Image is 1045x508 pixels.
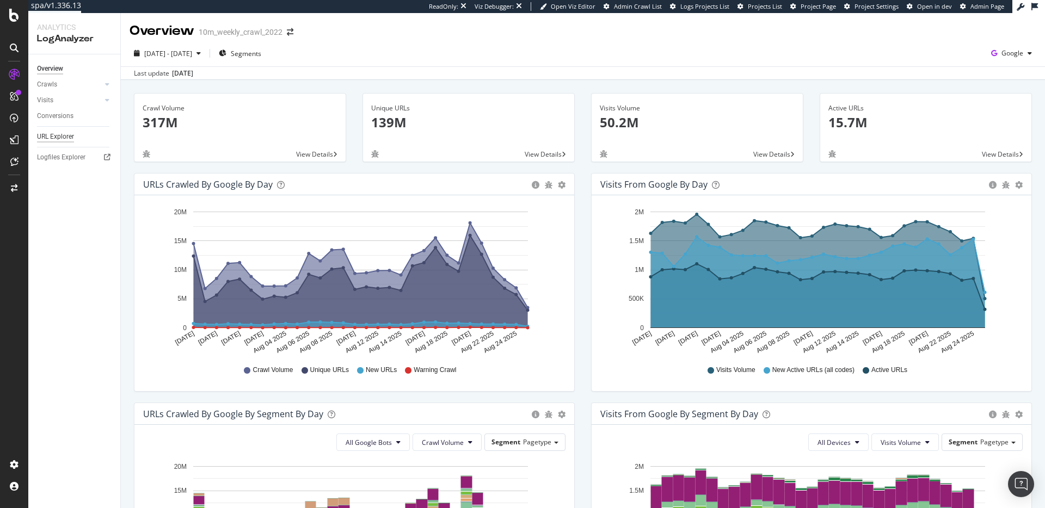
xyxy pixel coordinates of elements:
p: 50.2M [600,113,795,132]
a: Admin Page [960,2,1004,11]
button: All Google Bots [336,433,410,451]
button: Crawl Volume [413,433,482,451]
text: 15M [174,237,187,245]
div: Visits from Google By Segment By Day [600,408,758,419]
a: Conversions [37,110,113,122]
a: URL Explorer [37,131,113,143]
span: Google [1001,48,1023,58]
p: 139M [371,113,566,132]
div: Active URLs [828,103,1023,113]
div: bug [371,150,379,158]
button: Google [987,45,1036,62]
text: [DATE] [220,330,242,346]
text: [DATE] [654,330,676,346]
div: URLs Crawled by Google by day [143,179,273,190]
span: All Devices [817,438,851,447]
text: Aug 12 2025 [801,330,837,355]
span: [DATE] - [DATE] [144,49,192,58]
text: Aug 08 2025 [755,330,791,355]
text: [DATE] [677,330,699,346]
text: Aug 18 2025 [870,330,906,355]
div: bug [1002,411,1010,418]
a: Open Viz Editor [540,2,595,11]
span: Admin Page [970,2,1004,10]
div: Crawls [37,79,57,90]
text: 10M [174,266,187,274]
span: Open in dev [917,2,952,10]
a: Logs Projects List [670,2,729,11]
div: [DATE] [172,69,193,78]
text: Aug 22 2025 [459,330,495,355]
a: Overview [37,63,113,75]
span: Segment [491,437,520,447]
span: New URLs [366,365,397,375]
text: 20M [174,463,187,470]
span: View Details [982,150,1019,159]
div: Viz Debugger: [475,2,514,11]
div: Unique URLs [371,103,566,113]
div: bug [545,181,552,189]
text: Aug 06 2025 [732,330,768,355]
div: Overview [37,63,63,75]
text: [DATE] [404,330,426,346]
span: Pagetype [523,437,551,447]
text: Aug 04 2025 [709,330,745,355]
div: ReadOnly: [429,2,458,11]
div: bug [545,411,552,418]
span: Active URLs [871,365,907,375]
span: Project Settings [855,2,899,10]
text: 15M [174,487,187,494]
text: 1.5M [629,487,644,494]
text: [DATE] [174,330,195,346]
text: Aug 08 2025 [298,330,334,355]
text: Aug 24 2025 [482,330,518,355]
div: Conversions [37,110,73,122]
div: gear [558,181,565,189]
div: Overview [130,22,194,40]
svg: A chart. [600,204,1019,355]
a: Crawls [37,79,102,90]
span: All Google Bots [346,438,392,447]
text: 5M [177,295,187,303]
text: [DATE] [908,330,930,346]
text: 0 [640,324,644,332]
text: 20M [174,208,187,216]
div: Logfiles Explorer [37,152,85,163]
span: Warning Crawl [414,365,456,375]
div: LogAnalyzer [37,33,112,45]
div: circle-info [989,181,997,189]
a: Visits [37,95,102,106]
span: Admin Crawl List [614,2,662,10]
span: Pagetype [980,437,1009,447]
a: Projects List [737,2,782,11]
div: arrow-right-arrow-left [287,28,293,36]
span: Open Viz Editor [551,2,595,10]
text: Aug 12 2025 [344,330,380,355]
span: Segments [231,49,261,58]
text: 500K [629,295,644,303]
text: [DATE] [197,330,219,346]
text: Aug 18 2025 [413,330,449,355]
span: Visits Volume [881,438,921,447]
div: URL Explorer [37,131,74,143]
text: 1.5M [629,237,644,245]
text: [DATE] [451,330,472,346]
span: View Details [753,150,790,159]
button: Visits Volume [871,433,939,451]
span: Crawl Volume [422,438,464,447]
p: 15.7M [828,113,1023,132]
button: [DATE] - [DATE] [130,45,205,62]
div: bug [143,150,150,158]
text: Aug 24 2025 [939,330,975,355]
svg: A chart. [143,204,562,355]
div: Visits [37,95,53,106]
span: Crawl Volume [253,365,293,375]
text: Aug 06 2025 [275,330,311,355]
div: bug [1002,181,1010,189]
div: Visits from Google by day [600,179,708,190]
text: Aug 14 2025 [367,330,403,355]
div: Analytics [37,22,112,33]
a: Project Page [790,2,836,11]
